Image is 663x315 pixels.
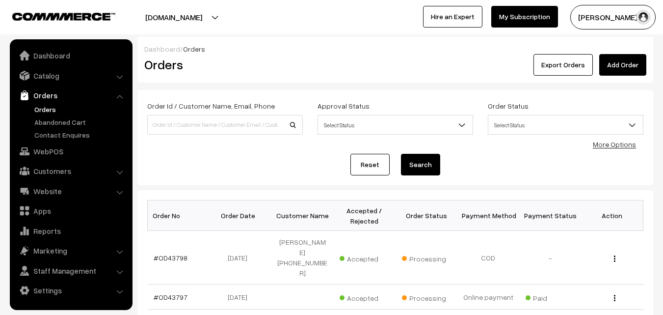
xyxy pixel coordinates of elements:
a: Customers [12,162,129,180]
a: Abandoned Cart [32,117,129,127]
th: Payment Method [457,200,519,231]
th: Customer Name [271,200,333,231]
a: My Subscription [491,6,558,28]
a: Dashboard [144,45,180,53]
th: Order No [148,200,210,231]
a: Marketing [12,242,129,259]
span: Accepted [340,290,389,303]
span: Paid [526,290,575,303]
a: Apps [12,202,129,220]
a: Contact Enquires [32,130,129,140]
th: Order Date [210,200,271,231]
a: Settings [12,282,129,299]
a: Website [12,182,129,200]
span: Select Status [318,115,473,135]
td: Online payment [457,285,519,310]
th: Accepted / Rejected [333,200,395,231]
a: COMMMERCE [12,10,98,22]
a: Add Order [599,54,646,76]
th: Action [581,200,643,231]
img: COMMMERCE [12,13,115,20]
a: Reset [350,154,390,175]
a: WebPOS [12,143,129,160]
a: #OD43798 [154,254,187,262]
div: / [144,44,646,54]
img: user [636,10,651,25]
img: Menu [614,256,615,262]
label: Approval Status [318,101,370,111]
label: Order Status [488,101,529,111]
a: Catalog [12,67,129,85]
input: Order Id / Customer Name / Customer Email / Customer Phone [147,115,303,135]
td: COD [457,231,519,285]
th: Order Status [396,200,457,231]
h2: Orders [144,57,302,72]
button: Export Orders [533,54,593,76]
td: [DATE] [210,285,271,310]
td: - [519,231,581,285]
a: Staff Management [12,262,129,280]
th: Payment Status [519,200,581,231]
span: Select Status [488,116,643,134]
a: Orders [32,104,129,115]
a: Reports [12,222,129,240]
span: Select Status [488,115,643,135]
a: Orders [12,86,129,104]
img: Menu [614,295,615,301]
span: Processing [402,251,451,264]
button: Search [401,154,440,175]
span: Accepted [340,251,389,264]
button: [DOMAIN_NAME] [111,5,237,29]
td: [PERSON_NAME] [PHONE_NUMBER] [271,231,333,285]
a: More Options [593,140,636,148]
span: Select Status [318,116,473,134]
label: Order Id / Customer Name, Email, Phone [147,101,275,111]
button: [PERSON_NAME] s… [570,5,656,29]
span: Processing [402,290,451,303]
td: [DATE] [210,231,271,285]
span: Orders [183,45,205,53]
a: #OD43797 [154,293,187,301]
a: Hire an Expert [423,6,482,28]
a: Dashboard [12,47,129,64]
